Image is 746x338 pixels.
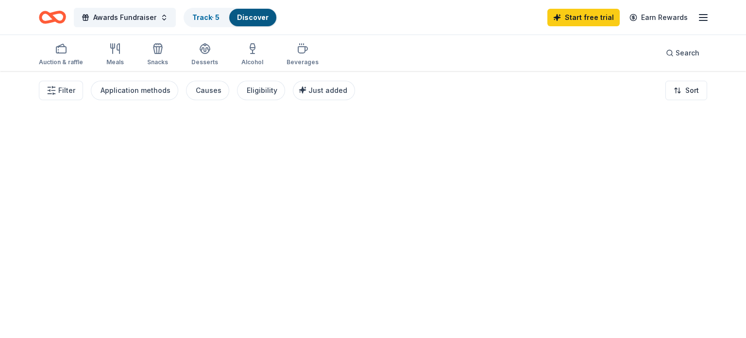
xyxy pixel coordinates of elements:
a: Home [39,6,66,29]
button: Just added [293,81,355,100]
button: Causes [186,81,229,100]
span: Sort [685,85,699,96]
button: Snacks [147,39,168,71]
div: Beverages [287,58,319,66]
div: Snacks [147,58,168,66]
div: Application methods [101,85,170,96]
button: Track· 5Discover [184,8,277,27]
button: Eligibility [237,81,285,100]
button: Application methods [91,81,178,100]
a: Earn Rewards [624,9,694,26]
div: Eligibility [247,85,277,96]
button: Sort [665,81,707,100]
span: Filter [58,85,75,96]
button: Awards Fundraiser [74,8,176,27]
button: Meals [106,39,124,71]
span: Awards Fundraiser [93,12,156,23]
span: Just added [308,86,347,94]
a: Start free trial [547,9,620,26]
button: Beverages [287,39,319,71]
a: Track· 5 [192,13,220,21]
button: Alcohol [241,39,263,71]
div: Meals [106,58,124,66]
span: Search [676,47,699,59]
button: Auction & raffle [39,39,83,71]
div: Desserts [191,58,218,66]
div: Causes [196,85,221,96]
a: Discover [237,13,269,21]
div: Auction & raffle [39,58,83,66]
button: Search [658,43,707,63]
button: Filter [39,81,83,100]
div: Alcohol [241,58,263,66]
button: Desserts [191,39,218,71]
